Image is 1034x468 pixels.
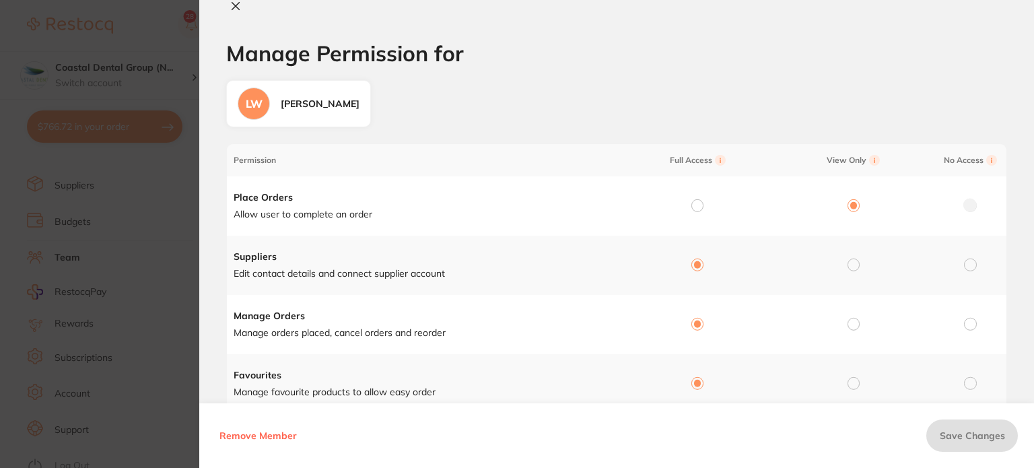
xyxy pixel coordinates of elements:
[623,155,772,166] span: Full Access
[780,155,928,166] span: View Only
[234,250,616,264] h4: Suppliers
[234,208,616,222] p: Allow user to complete an order
[926,420,1018,452] button: Save Changes
[935,155,1006,166] span: No Access
[234,327,616,340] p: Manage orders placed, cancel orders and reorder
[219,430,297,442] span: Remove Member
[215,420,301,452] button: Remove Member
[234,386,616,399] p: Manage favourite products to allow easy order
[226,41,1007,66] h1: Manage Permission for
[940,430,1005,442] span: Save Changes
[234,156,616,165] span: Permission
[234,267,616,281] p: Edit contact details and connect supplier account
[238,88,270,120] div: LW
[234,310,616,323] h4: Manage Orders
[234,369,616,382] h4: Favourites
[281,98,359,111] div: [PERSON_NAME]
[234,191,616,205] h4: Place Orders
